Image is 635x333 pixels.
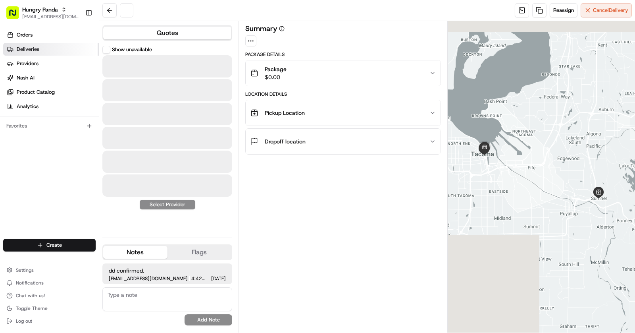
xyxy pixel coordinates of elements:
button: Hungry Panda [22,6,58,14]
span: Log out [16,318,32,324]
button: Toggle Theme [3,303,96,314]
span: Create [46,242,62,249]
a: Nash AI [3,72,99,84]
span: Cancel Delivery [593,7,628,14]
span: Pickup Location [265,109,305,117]
a: Orders [3,29,99,41]
span: Providers [17,60,38,67]
button: Package$0.00 [246,60,441,86]
span: Deliveries [17,46,39,53]
button: Settings [3,265,96,276]
span: Package [265,65,287,73]
span: 4:42 PM [191,276,210,281]
span: Reassign [553,7,574,14]
button: Create [3,239,96,252]
span: Nash AI [17,74,35,81]
span: Pylon [79,44,96,50]
a: Product Catalog [3,86,99,99]
button: Flags [167,246,232,259]
button: Notifications [3,277,96,288]
button: Quotes [103,27,231,39]
label: Show unavailable [112,46,152,53]
a: Providers [3,57,99,70]
h3: Summary [245,25,277,32]
button: [EMAIL_ADDRESS][DOMAIN_NAME] [22,14,79,20]
button: CancelDelivery [581,3,632,17]
button: Pickup Location [246,100,441,126]
span: Settings [16,267,34,273]
button: Log out [3,316,96,327]
div: Favorites [3,120,96,132]
span: Notifications [16,280,44,286]
div: Location Details [245,91,441,97]
span: [DATE] [211,276,226,281]
button: Reassign [550,3,577,17]
a: Deliveries [3,43,99,56]
span: $0.00 [265,73,287,81]
button: Hungry Panda[EMAIL_ADDRESS][DOMAIN_NAME] [3,3,82,22]
span: dd confirmed. [109,267,226,275]
span: Product Catalog [17,89,55,96]
span: Orders [17,31,33,39]
span: [EMAIL_ADDRESS][DOMAIN_NAME] [109,276,188,281]
div: Package Details [245,51,441,58]
span: Toggle Theme [16,305,48,312]
div: 1 [477,139,493,155]
span: Analytics [17,103,38,110]
a: Powered byPylon [56,43,96,50]
button: Chat with us! [3,290,96,301]
a: Analytics [3,100,99,113]
button: Notes [103,246,167,259]
span: Chat with us! [16,292,45,299]
span: Dropoff location [265,137,306,145]
button: Dropoff location [246,129,441,154]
